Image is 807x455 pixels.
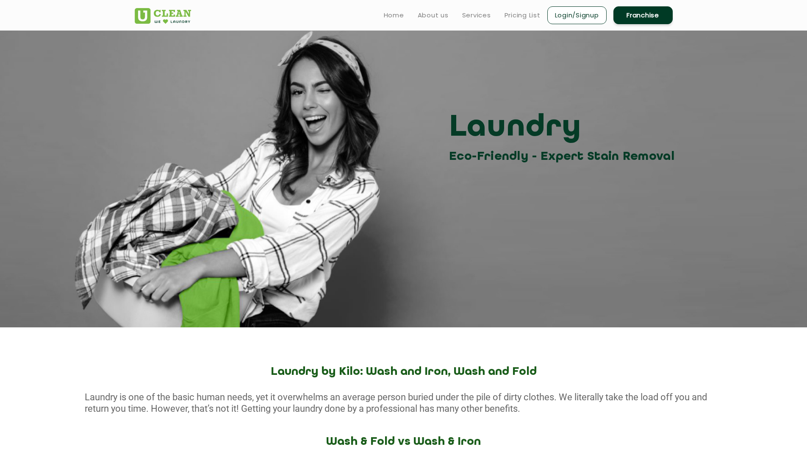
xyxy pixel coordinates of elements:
a: About us [418,10,449,20]
a: Pricing List [505,10,541,20]
a: Home [384,10,404,20]
a: Login/Signup [547,6,607,24]
img: UClean Laundry and Dry Cleaning [135,8,191,24]
h3: Eco-Friendly - Expert Stain Removal [449,147,679,166]
a: Franchise [613,6,673,24]
a: Services [462,10,491,20]
h3: Laundry [449,109,679,147]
